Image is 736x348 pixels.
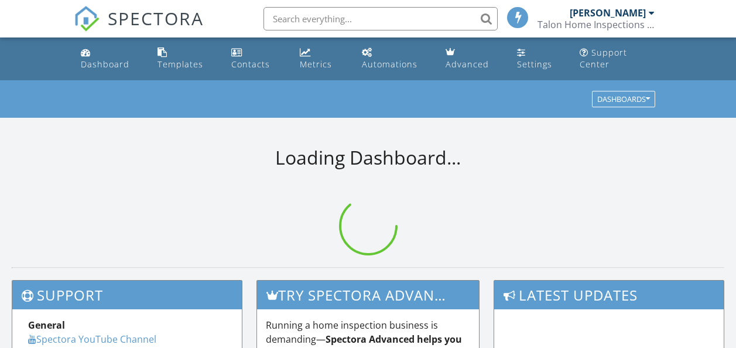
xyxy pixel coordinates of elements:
div: Dashboard [81,59,129,70]
a: Settings [512,42,566,76]
a: Advanced [441,42,502,76]
a: Automations (Basic) [357,42,432,76]
input: Search everything... [263,7,498,30]
div: Settings [517,59,552,70]
div: Templates [158,59,203,70]
div: Metrics [300,59,332,70]
a: Support Center [575,42,660,76]
button: Dashboards [592,91,655,108]
a: Contacts [227,42,286,76]
span: SPECTORA [108,6,204,30]
strong: General [28,319,65,332]
a: Dashboard [76,42,143,76]
h3: Latest Updates [494,281,724,309]
a: Templates [153,42,217,76]
div: Advanced [446,59,489,70]
div: Dashboards [597,95,650,104]
div: [PERSON_NAME] [570,7,646,19]
div: Contacts [231,59,270,70]
h3: Try spectora advanced [DATE] [257,281,480,309]
h3: Support [12,281,242,309]
a: Metrics [295,42,348,76]
div: Talon Home Inspections LLC [538,19,655,30]
div: Support Center [580,47,627,70]
div: Automations [362,59,417,70]
a: Spectora YouTube Channel [28,333,156,346]
img: The Best Home Inspection Software - Spectora [74,6,100,32]
a: SPECTORA [74,16,204,40]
